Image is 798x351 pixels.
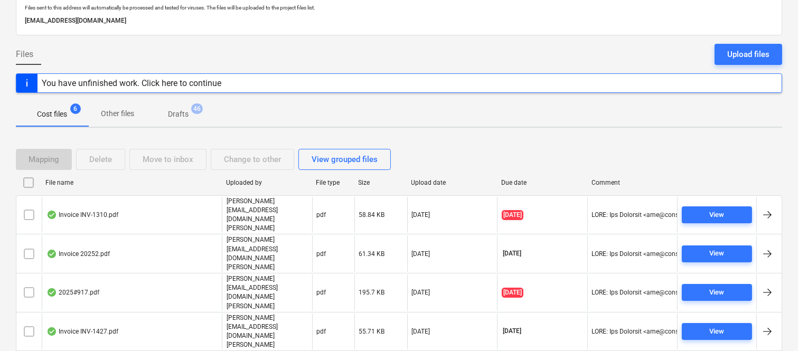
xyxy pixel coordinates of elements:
[42,78,221,88] div: You have unfinished work. Click here to continue
[317,289,326,296] div: pdf
[412,289,430,296] div: [DATE]
[46,288,99,297] div: 2025#917.pdf
[682,284,752,301] button: View
[682,206,752,223] button: View
[46,250,110,258] div: Invoice 20252.pdf
[16,48,33,61] span: Files
[227,235,308,272] p: [PERSON_NAME][EMAIL_ADDRESS][DOMAIN_NAME][PERSON_NAME]
[359,250,385,258] div: 61.34 KB
[359,328,385,335] div: 55.71 KB
[312,153,378,166] div: View grouped files
[412,211,430,219] div: [DATE]
[317,250,326,258] div: pdf
[317,328,326,335] div: pdf
[227,274,308,311] p: [PERSON_NAME][EMAIL_ADDRESS][DOMAIN_NAME][PERSON_NAME]
[45,179,218,186] div: File name
[745,300,798,351] iframe: Chat Widget
[727,48,769,61] div: Upload files
[412,328,430,335] div: [DATE]
[502,210,523,220] span: [DATE]
[46,327,57,336] div: OCR finished
[359,211,385,219] div: 58.84 KB
[710,209,725,221] div: View
[46,211,118,219] div: Invoice INV-1310.pdf
[682,245,752,262] button: View
[191,103,203,114] span: 46
[168,109,189,120] p: Drafts
[682,323,752,340] button: View
[46,327,118,336] div: Invoice INV-1427.pdf
[411,179,493,186] div: Upload date
[715,44,782,65] button: Upload files
[412,250,430,258] div: [DATE]
[316,179,350,186] div: File type
[298,149,391,170] button: View grouped files
[317,211,326,219] div: pdf
[227,197,308,233] p: [PERSON_NAME][EMAIL_ADDRESS][DOMAIN_NAME][PERSON_NAME]
[710,326,725,338] div: View
[592,179,673,186] div: Comment
[70,103,81,114] span: 6
[25,4,773,11] p: Files sent to this address will automatically be processed and tested for viruses. The files will...
[25,15,773,26] p: [EMAIL_ADDRESS][DOMAIN_NAME]
[359,179,403,186] div: Size
[501,179,583,186] div: Due date
[46,288,57,297] div: OCR finished
[37,109,67,120] p: Cost files
[710,248,725,260] div: View
[502,249,522,258] span: [DATE]
[226,179,308,186] div: Uploaded by
[227,314,308,350] p: [PERSON_NAME][EMAIL_ADDRESS][DOMAIN_NAME][PERSON_NAME]
[502,327,522,336] span: [DATE]
[710,287,725,299] div: View
[101,108,134,119] p: Other files
[359,289,385,296] div: 195.7 KB
[46,211,57,219] div: OCR finished
[46,250,57,258] div: OCR finished
[502,288,523,298] span: [DATE]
